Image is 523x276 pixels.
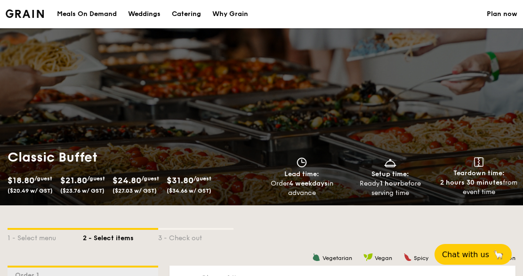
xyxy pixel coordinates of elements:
[440,179,503,187] strong: 2 hours 30 minutes
[383,157,397,168] img: icon-dish.430c3a2e.svg
[284,170,319,178] span: Lead time:
[60,187,105,194] span: ($23.76 w/ GST)
[322,255,352,261] span: Vegetarian
[442,250,489,259] span: Chat with us
[493,249,504,260] span: 🦙
[8,187,53,194] span: ($20.49 w/ GST)
[34,175,52,182] span: /guest
[371,170,409,178] span: Setup time:
[312,253,321,261] img: icon-vegetarian.fe4039eb.svg
[363,253,373,261] img: icon-vegan.f8ff3823.svg
[438,178,519,197] div: from event time
[414,255,428,261] span: Spicy
[262,179,343,198] div: Order in advance
[453,169,505,177] span: Teardown time:
[158,230,233,243] div: 3 - Check out
[83,230,158,243] div: 2 - Select items
[193,175,211,182] span: /guest
[141,175,159,182] span: /guest
[375,255,392,261] span: Vegan
[167,175,193,186] span: $31.80
[8,149,258,166] h1: Classic Buffet
[350,179,431,198] div: Ready before serving time
[8,175,34,186] span: $18.80
[113,187,157,194] span: ($27.03 w/ GST)
[434,244,512,265] button: Chat with us🦙
[6,9,44,18] img: Grain
[289,179,328,187] strong: 4 weekdays
[295,157,309,168] img: icon-clock.2db775ea.svg
[113,175,141,186] span: $24.80
[87,175,105,182] span: /guest
[403,253,412,261] img: icon-spicy.37a8142b.svg
[6,9,44,18] a: Logotype
[167,187,211,194] span: ($34.66 w/ GST)
[474,157,483,167] img: icon-teardown.65201eee.svg
[380,179,400,187] strong: 1 hour
[60,175,87,186] span: $21.80
[8,230,83,243] div: 1 - Select menu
